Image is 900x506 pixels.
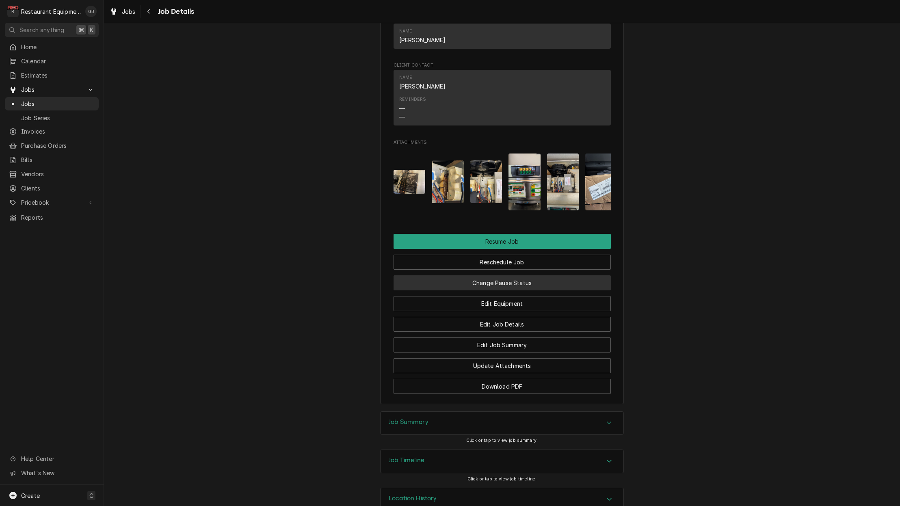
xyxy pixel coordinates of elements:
[106,5,139,18] a: Jobs
[394,270,611,290] div: Button Group Row
[19,26,64,34] span: Search anything
[21,156,95,164] span: Bills
[78,26,84,34] span: ⌘
[5,125,99,138] a: Invoices
[156,6,195,17] span: Job Details
[399,28,412,35] div: Name
[394,311,611,332] div: Button Group Row
[5,111,99,125] a: Job Series
[508,154,541,210] img: H6qP3JtvQteBxtdOe9Qq
[5,466,99,480] a: Go to What's New
[399,82,446,91] div: [PERSON_NAME]
[21,141,95,150] span: Purchase Orders
[380,411,624,435] div: Job Summary
[394,337,611,352] button: Edit Job Summary
[394,170,426,194] img: 7TtHTlmwQjip8js6TdPj
[394,317,611,332] button: Edit Job Details
[394,24,611,48] div: Contact
[5,23,99,37] button: Search anything⌘K
[394,139,611,217] div: Attachments
[394,255,611,270] button: Reschedule Job
[394,332,611,352] div: Button Group Row
[381,450,623,473] div: Accordion Header
[5,211,99,224] a: Reports
[399,104,405,113] div: —
[394,358,611,373] button: Update Attachments
[21,127,95,136] span: Invoices
[394,24,611,52] div: Job Contact List
[381,412,623,435] div: Accordion Header
[90,26,93,34] span: K
[432,160,464,203] img: BSXfdDM7SHy9itshhILk
[5,167,99,181] a: Vendors
[399,113,405,121] div: —
[394,296,611,311] button: Edit Equipment
[21,85,82,94] span: Jobs
[5,153,99,167] a: Bills
[394,249,611,270] div: Button Group Row
[21,213,95,222] span: Reports
[394,147,611,217] span: Attachments
[394,139,611,146] span: Attachments
[394,373,611,394] div: Button Group Row
[399,74,446,91] div: Name
[394,16,611,52] div: Job Contact
[394,70,611,129] div: Client Contact List
[394,352,611,373] div: Button Group Row
[5,182,99,195] a: Clients
[21,184,95,192] span: Clients
[89,491,93,500] span: C
[381,450,623,473] button: Accordion Details Expand Trigger
[381,412,623,435] button: Accordion Details Expand Trigger
[21,7,81,16] div: Restaurant Equipment Diagnostics
[394,70,611,125] div: Contact
[389,418,428,426] h3: Job Summary
[5,54,99,68] a: Calendar
[21,198,82,207] span: Pricebook
[467,476,537,482] span: Click or tap to view job timeline.
[21,99,95,108] span: Jobs
[21,469,94,477] span: What's New
[547,154,579,210] img: K8soDnTIQlu09SO3UdcP
[85,6,97,17] div: GB
[389,495,437,502] h3: Location History
[394,290,611,311] div: Button Group Row
[399,96,426,103] div: Reminders
[21,170,95,178] span: Vendors
[21,71,95,80] span: Estimates
[399,96,426,121] div: Reminders
[5,196,99,209] a: Go to Pricebook
[466,438,538,443] span: Click or tap to view job summary.
[394,275,611,290] button: Change Pause Status
[394,62,611,129] div: Client Contact
[7,6,19,17] div: R
[5,139,99,152] a: Purchase Orders
[143,5,156,18] button: Navigate back
[5,69,99,82] a: Estimates
[5,97,99,110] a: Jobs
[470,160,502,203] img: zMiWsM8QS6OHpecwzwJg
[399,28,446,44] div: Name
[394,234,611,249] div: Button Group Row
[21,43,95,51] span: Home
[399,74,412,81] div: Name
[389,456,424,464] h3: Job Timeline
[21,454,94,463] span: Help Center
[394,62,611,69] span: Client Contact
[122,7,136,16] span: Jobs
[380,450,624,473] div: Job Timeline
[21,57,95,65] span: Calendar
[394,234,611,249] button: Resume Job
[21,492,40,499] span: Create
[85,6,97,17] div: Gary Beaver's Avatar
[394,234,611,394] div: Button Group
[5,83,99,96] a: Go to Jobs
[5,452,99,465] a: Go to Help Center
[5,40,99,54] a: Home
[399,36,446,44] div: [PERSON_NAME]
[7,6,19,17] div: Restaurant Equipment Diagnostics's Avatar
[21,114,95,122] span: Job Series
[585,154,617,210] img: 2dYvyRCGQVekfYkSiBfM
[394,379,611,394] button: Download PDF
